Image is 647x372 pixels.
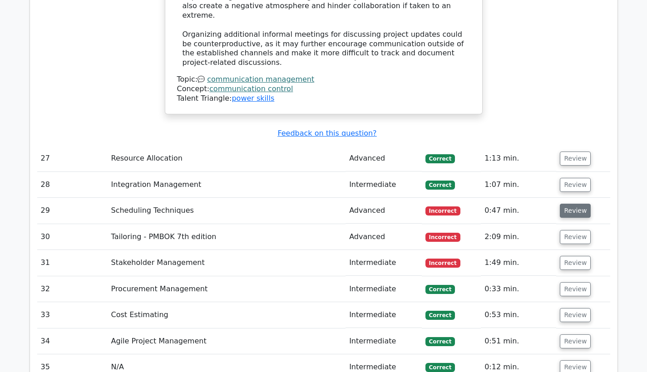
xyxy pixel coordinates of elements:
[425,206,460,215] span: Incorrect
[108,172,346,198] td: Integration Management
[37,276,108,302] td: 32
[346,224,422,250] td: Advanced
[177,75,470,103] div: Talent Triangle:
[37,250,108,276] td: 31
[560,308,591,322] button: Review
[37,146,108,171] td: 27
[209,84,293,93] a: communication control
[560,178,591,192] button: Review
[346,146,422,171] td: Advanced
[177,84,470,94] div: Concept:
[108,198,346,224] td: Scheduling Techniques
[425,337,455,346] span: Correct
[560,256,591,270] button: Review
[425,154,455,163] span: Correct
[108,328,346,354] td: Agile Project Management
[560,152,591,166] button: Review
[560,334,591,348] button: Review
[346,328,422,354] td: Intermediate
[425,311,455,320] span: Correct
[108,250,346,276] td: Stakeholder Management
[481,276,556,302] td: 0:33 min.
[425,233,460,242] span: Incorrect
[481,146,556,171] td: 1:13 min.
[37,302,108,328] td: 33
[37,328,108,354] td: 34
[346,172,422,198] td: Intermediate
[560,204,591,218] button: Review
[207,75,314,83] a: communication management
[481,198,556,224] td: 0:47 min.
[425,285,455,294] span: Correct
[481,250,556,276] td: 1:49 min.
[481,172,556,198] td: 1:07 min.
[560,282,591,296] button: Review
[346,302,422,328] td: Intermediate
[346,276,422,302] td: Intermediate
[481,328,556,354] td: 0:51 min.
[481,302,556,328] td: 0:53 min.
[108,302,346,328] td: Cost Estimating
[177,75,470,84] div: Topic:
[560,230,591,244] button: Review
[108,276,346,302] td: Procurement Management
[37,224,108,250] td: 30
[425,181,455,190] span: Correct
[425,259,460,268] span: Incorrect
[37,198,108,224] td: 29
[108,146,346,171] td: Resource Allocation
[277,129,376,137] a: Feedback on this question?
[425,363,455,372] span: Correct
[108,224,346,250] td: Tailoring - PMBOK 7th edition
[481,224,556,250] td: 2:09 min.
[346,198,422,224] td: Advanced
[232,94,274,103] a: power skills
[346,250,422,276] td: Intermediate
[37,172,108,198] td: 28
